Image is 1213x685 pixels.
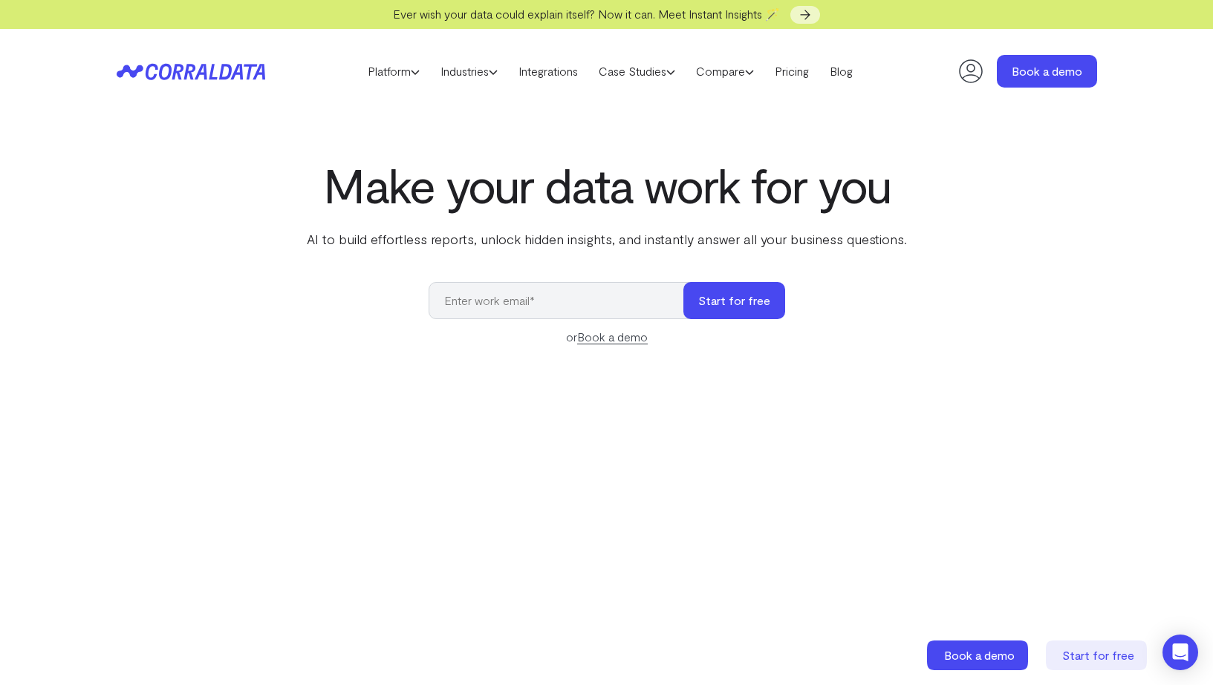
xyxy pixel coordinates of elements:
[686,60,764,82] a: Compare
[508,60,588,82] a: Integrations
[430,60,508,82] a: Industries
[304,158,910,212] h1: Make your data work for you
[1062,648,1134,662] span: Start for free
[819,60,863,82] a: Blog
[357,60,430,82] a: Platform
[429,282,698,319] input: Enter work email*
[683,282,785,319] button: Start for free
[393,7,780,21] span: Ever wish your data could explain itself? Now it can. Meet Instant Insights 🪄
[1046,640,1150,670] a: Start for free
[588,60,686,82] a: Case Studies
[944,648,1015,662] span: Book a demo
[764,60,819,82] a: Pricing
[997,55,1097,88] a: Book a demo
[304,229,910,249] p: AI to build effortless reports, unlock hidden insights, and instantly answer all your business qu...
[577,330,648,344] a: Book a demo
[927,640,1031,670] a: Book a demo
[429,328,785,346] div: or
[1162,635,1198,670] div: Open Intercom Messenger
